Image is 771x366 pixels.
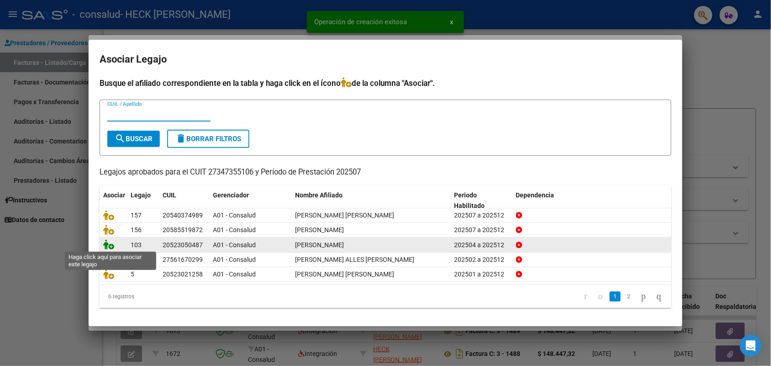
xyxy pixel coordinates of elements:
[295,241,344,249] span: DUARTE JUAN PABLO
[163,255,203,265] div: 27561670299
[213,241,256,249] span: A01 - Consalud
[454,269,509,280] div: 202501 a 202512
[163,210,203,221] div: 20540374989
[100,285,212,308] div: 6 registros
[115,135,153,143] span: Buscar
[454,240,509,250] div: 202504 a 202512
[213,212,256,219] span: A01 - Consalud
[213,256,256,263] span: A01 - Consalud
[103,191,125,199] span: Asociar
[127,186,159,216] datatable-header-cell: Legajo
[167,130,249,148] button: Borrar Filtros
[295,271,394,278] span: BENITEZ NAHUEL AGUSTIN
[213,271,256,278] span: A01 - Consalud
[100,167,671,178] p: Legajos aprobados para el CUIT 27347355106 y Período de Prestación 202507
[454,255,509,265] div: 202502 a 202512
[594,292,607,302] a: go to previous page
[115,133,126,144] mat-icon: search
[295,212,394,219] span: REIS KEVIN DIONEL
[213,226,256,233] span: A01 - Consalud
[512,186,672,216] datatable-header-cell: Dependencia
[454,225,509,235] div: 202507 a 202512
[163,240,203,250] div: 20523050487
[100,186,127,216] datatable-header-cell: Asociar
[637,292,650,302] a: go to next page
[209,186,291,216] datatable-header-cell: Gerenciador
[740,335,762,357] div: Open Intercom Messenger
[175,135,241,143] span: Borrar Filtros
[580,292,591,302] a: go to first page
[131,212,142,219] span: 157
[454,210,509,221] div: 202507 a 202512
[100,77,671,89] h4: Busque el afiliado correspondiente en la tabla y haga click en el ícono de la columna "Asociar".
[454,191,485,209] span: Periodo Habilitado
[163,191,176,199] span: CUIL
[131,241,142,249] span: 103
[516,191,554,199] span: Dependencia
[107,131,160,147] button: Buscar
[100,51,671,68] h2: Asociar Legajo
[159,186,209,216] datatable-header-cell: CUIL
[451,186,512,216] datatable-header-cell: Periodo Habilitado
[163,269,203,280] div: 20523021258
[295,226,344,233] span: REIS NATANAEL JUAN
[163,225,203,235] div: 20585519872
[131,226,142,233] span: 156
[175,133,186,144] mat-icon: delete
[213,191,249,199] span: Gerenciador
[608,289,622,304] li: page 1
[622,289,636,304] li: page 2
[131,256,134,263] span: 7
[291,186,451,216] datatable-header-cell: Nombre Afiliado
[653,292,665,302] a: go to last page
[131,191,151,199] span: Legajo
[295,191,343,199] span: Nombre Afiliado
[623,292,634,302] a: 2
[131,271,134,278] span: 5
[610,292,621,302] a: 1
[295,256,414,263] span: STANG ALLES ISABELLA BELEN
